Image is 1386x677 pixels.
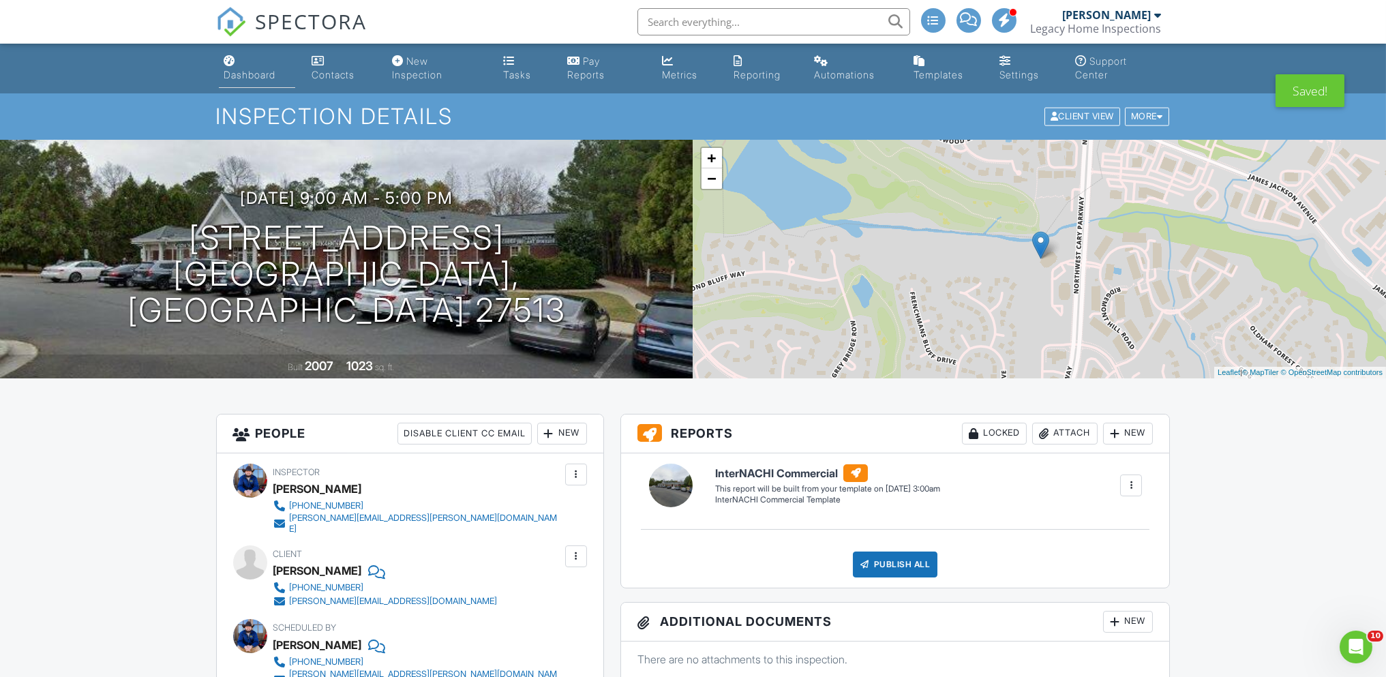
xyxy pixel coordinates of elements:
[734,69,781,80] div: Reporting
[728,49,798,88] a: Reporting
[1103,423,1153,445] div: New
[1125,108,1169,126] div: More
[637,8,910,35] input: Search everything...
[306,49,376,88] a: Contacts
[273,622,337,633] span: Scheduled By
[273,513,562,535] a: [PERSON_NAME][EMAIL_ADDRESS][PERSON_NAME][DOMAIN_NAME]
[853,552,938,577] div: Publish All
[662,69,697,80] div: Metrics
[498,49,551,88] a: Tasks
[273,635,362,655] div: [PERSON_NAME]
[702,148,722,168] a: Zoom in
[962,423,1027,445] div: Locked
[1075,55,1127,80] div: Support Center
[256,7,367,35] span: SPECTORA
[290,657,364,667] div: [PHONE_NUMBER]
[224,69,276,80] div: Dashboard
[288,362,303,372] span: Built
[621,603,1170,642] h3: Additional Documents
[219,49,296,88] a: Dashboard
[908,49,983,88] a: Templates
[290,500,364,511] div: [PHONE_NUMBER]
[1368,631,1383,642] span: 10
[702,168,722,189] a: Zoom out
[809,49,897,88] a: Automations (Advanced)
[914,69,963,80] div: Templates
[387,49,487,88] a: New Inspection
[537,423,587,445] div: New
[216,7,246,37] img: The Best Home Inspection Software - Spectora
[1032,423,1098,445] div: Attach
[715,494,940,506] div: InterNACHI Commercial Template
[1214,367,1386,378] div: |
[290,513,562,535] div: [PERSON_NAME][EMAIL_ADDRESS][PERSON_NAME][DOMAIN_NAME]
[1070,49,1168,88] a: Support Center
[1031,22,1162,35] div: Legacy Home Inspections
[1103,611,1153,633] div: New
[621,415,1170,453] h3: Reports
[503,69,531,80] div: Tasks
[715,483,940,494] div: This report will be built from your template on [DATE] 3:00am
[273,499,562,513] a: [PHONE_NUMBER]
[1281,368,1383,376] a: © OpenStreetMap contributors
[273,467,320,477] span: Inspector
[305,359,333,373] div: 2007
[392,55,442,80] div: New Inspection
[273,560,362,581] div: [PERSON_NAME]
[1242,368,1279,376] a: © MapTiler
[273,581,498,595] a: [PHONE_NUMBER]
[273,655,562,669] a: [PHONE_NUMBER]
[375,362,394,372] span: sq. ft.
[814,69,875,80] div: Automations
[346,359,373,373] div: 1023
[999,69,1039,80] div: Settings
[273,595,498,608] a: [PERSON_NAME][EMAIL_ADDRESS][DOMAIN_NAME]
[217,415,603,453] h3: People
[22,220,672,328] h1: [STREET_ADDRESS] [GEOGRAPHIC_DATA], [GEOGRAPHIC_DATA] 27513
[1044,108,1120,126] div: Client View
[290,596,498,607] div: [PERSON_NAME][EMAIL_ADDRESS][DOMAIN_NAME]
[1340,631,1372,663] iframe: Intercom live chat
[1063,8,1151,22] div: [PERSON_NAME]
[1276,74,1344,107] div: Saved!
[273,479,362,499] div: [PERSON_NAME]
[994,49,1059,88] a: Settings
[657,49,717,88] a: Metrics
[216,104,1171,128] h1: Inspection Details
[216,18,367,47] a: SPECTORA
[397,423,532,445] div: Disable Client CC Email
[290,582,364,593] div: [PHONE_NUMBER]
[1043,110,1124,121] a: Client View
[273,549,303,559] span: Client
[715,464,940,482] h6: InterNACHI Commercial
[312,69,355,80] div: Contacts
[1218,368,1240,376] a: Leaflet
[567,55,605,80] div: Pay Reports
[637,652,1154,667] p: There are no attachments to this inspection.
[562,49,646,88] a: Pay Reports
[240,189,453,207] h3: [DATE] 9:00 am - 5:00 pm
